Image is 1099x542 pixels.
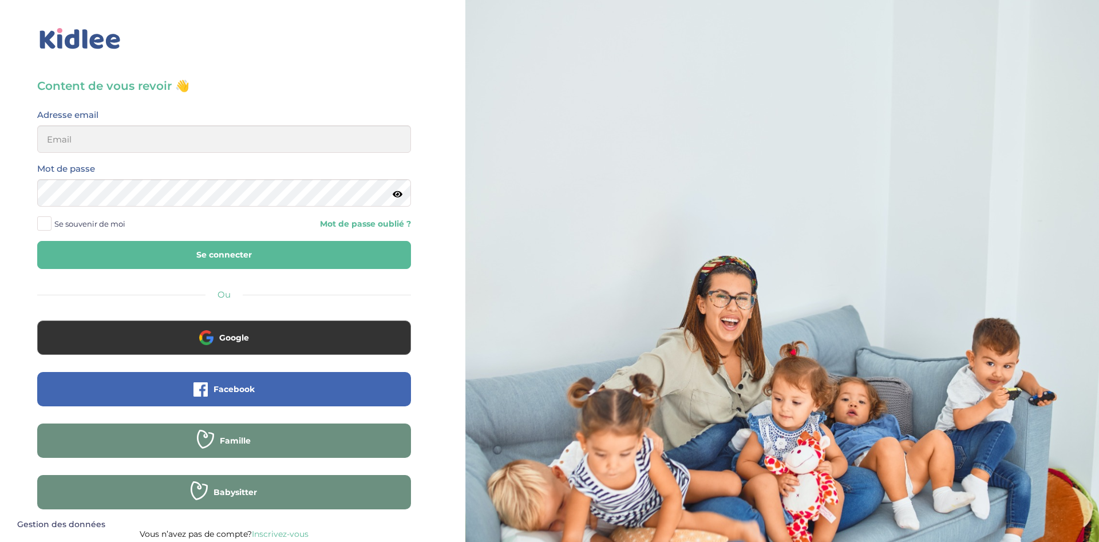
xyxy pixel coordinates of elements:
label: Adresse email [37,108,98,122]
button: Gestion des données [10,513,112,537]
button: Babysitter [37,475,411,509]
input: Email [37,125,411,153]
img: google.png [199,330,214,345]
button: Facebook [37,372,411,406]
button: Se connecter [37,241,411,269]
a: Famille [37,443,411,454]
label: Mot de passe [37,161,95,176]
span: Ou [218,289,231,300]
p: Vous n’avez pas de compte? [37,527,411,541]
img: logo_kidlee_bleu [37,26,123,52]
h3: Content de vous revoir 👋 [37,78,411,94]
button: Google [37,321,411,355]
span: Famille [220,435,251,446]
a: Facebook [37,391,411,402]
span: Google [219,332,249,343]
a: Mot de passe oublié ? [232,219,410,230]
span: Se souvenir de moi [54,216,125,231]
span: Gestion des données [17,520,105,530]
a: Google [37,340,411,351]
a: Inscrivez-vous [252,529,309,539]
a: Babysitter [37,494,411,505]
button: Famille [37,424,411,458]
span: Facebook [214,383,255,395]
img: facebook.png [193,382,208,397]
span: Babysitter [214,486,257,498]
